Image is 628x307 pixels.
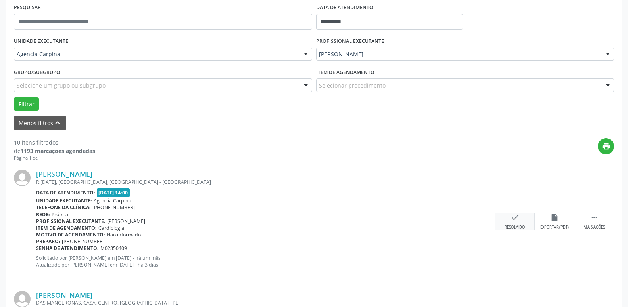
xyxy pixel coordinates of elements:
[36,179,495,185] div: R.[DATE], [GEOGRAPHIC_DATA], [GEOGRAPHIC_DATA] - [GEOGRAPHIC_DATA]
[14,147,95,155] div: de
[62,238,104,245] span: [PHONE_NUMBER]
[316,66,374,78] label: Item de agendamento
[94,197,131,204] span: Agencia Carpina
[602,142,611,151] i: print
[36,245,99,252] b: Senha de atendimento:
[92,204,135,211] span: [PHONE_NUMBER]
[14,170,31,186] img: img
[14,2,41,14] label: PESQUISAR
[36,231,105,238] b: Motivo de agendamento:
[319,50,598,58] span: [PERSON_NAME]
[36,299,495,306] div: DAS MANGERONAS, CASA, CENTRO, [GEOGRAPHIC_DATA] - PE
[36,204,91,211] b: Telefone da clínica:
[590,213,599,222] i: 
[36,197,92,204] b: Unidade executante:
[53,118,62,127] i: keyboard_arrow_up
[14,155,95,162] div: Página 1 de 1
[97,188,130,197] span: [DATE] 14:00
[36,225,97,231] b: Item de agendamento:
[14,97,39,111] button: Filtrar
[14,35,68,48] label: UNIDADE EXECUTANTE
[36,291,92,299] a: [PERSON_NAME]
[319,81,386,90] span: Selecionar procedimento
[584,225,605,230] div: Mais ações
[17,50,296,58] span: Agencia Carpina
[505,225,525,230] div: Resolvido
[36,189,95,196] b: Data de atendimento:
[100,245,127,252] span: M02850409
[511,213,519,222] i: check
[36,238,60,245] b: Preparo:
[14,138,95,147] div: 10 itens filtrados
[36,170,92,178] a: [PERSON_NAME]
[316,35,384,48] label: PROFISSIONAL EXECUTANTE
[107,231,141,238] span: Não informado
[52,211,68,218] span: Própria
[316,2,373,14] label: DATA DE ATENDIMENTO
[36,255,495,268] p: Solicitado por [PERSON_NAME] em [DATE] - há um mês Atualizado por [PERSON_NAME] em [DATE] - há 3 ...
[21,147,95,154] strong: 1193 marcações agendadas
[14,66,60,78] label: Grupo/Subgrupo
[17,81,106,90] span: Selecione um grupo ou subgrupo
[550,213,559,222] i: insert_drive_file
[36,211,50,218] b: Rede:
[598,138,614,154] button: print
[540,225,569,230] div: Exportar (PDF)
[36,218,106,225] b: Profissional executante:
[98,225,124,231] span: Cardiologia
[14,116,66,130] button: Menos filtroskeyboard_arrow_up
[107,218,145,225] span: [PERSON_NAME]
